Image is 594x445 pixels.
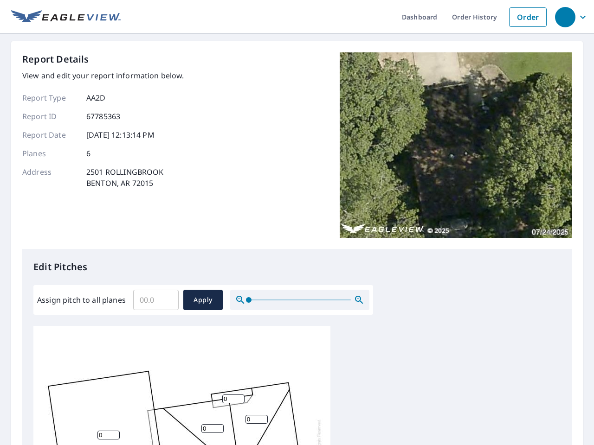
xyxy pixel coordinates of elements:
p: Report Type [22,92,78,103]
p: Address [22,166,78,189]
span: Apply [191,294,215,306]
p: 6 [86,148,90,159]
a: Order [509,7,547,27]
button: Apply [183,290,223,310]
label: Assign pitch to all planes [37,294,126,305]
p: Report Details [22,52,89,66]
p: 67785363 [86,111,120,122]
img: EV Logo [11,10,121,24]
p: Report ID [22,111,78,122]
img: Top image [340,52,572,238]
p: Report Date [22,129,78,140]
p: 2501 ROLLINGBROOK BENTON, AR 72015 [86,166,164,189]
p: [DATE] 12:13:14 PM [86,129,155,140]
p: View and edit your report information below. [22,70,184,81]
input: 00.0 [133,287,179,313]
p: Edit Pitches [33,260,561,274]
p: AA2D [86,92,106,103]
p: Planes [22,148,78,159]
